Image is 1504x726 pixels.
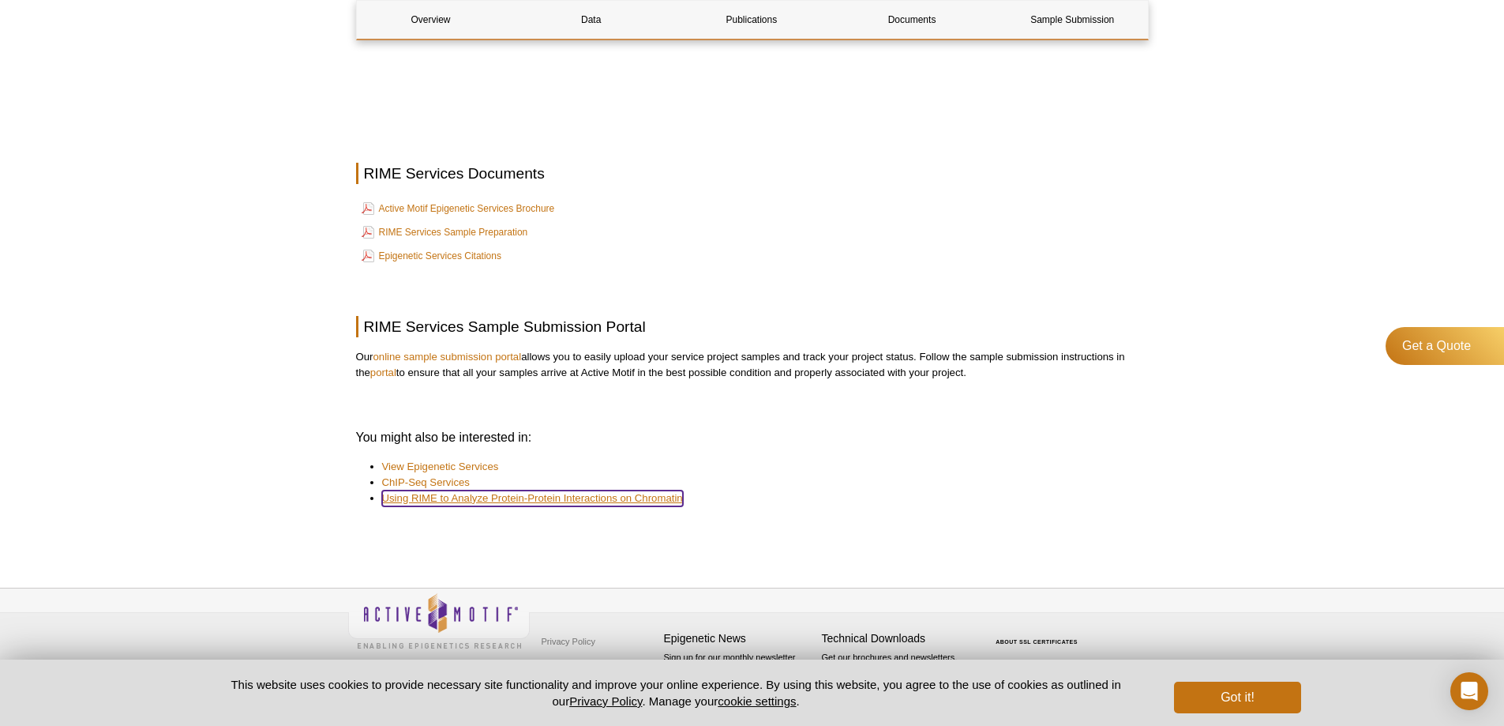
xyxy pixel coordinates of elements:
p: Get our brochures and newsletters, or request them by mail. [822,651,972,691]
h2: RIME Services Sample Submission Portal [356,316,1149,337]
a: Sample Submission [998,1,1146,39]
h4: Technical Downloads [822,632,972,645]
table: Click to Verify - This site chose Symantec SSL for secure e-commerce and confidential communicati... [980,616,1098,651]
a: online sample submission portal [373,351,521,363]
a: Privacy Policy [569,694,642,708]
h4: Epigenetic News [664,632,814,645]
img: Active Motif, [348,589,530,653]
a: Overview [357,1,505,39]
a: View Epigenetic Services [382,459,499,475]
p: Our allows you to easily upload your service project samples and track your project status. Follo... [356,349,1149,381]
a: Epigenetic Services Citations [362,246,501,265]
a: Get a Quote [1386,327,1504,365]
a: ChIP-Seq Services [382,475,470,491]
a: portal [370,367,396,378]
p: This website uses cookies to provide necessary site functionality and improve your online experie... [204,676,1149,709]
h3: You might also be interested in: [356,428,1149,447]
button: cookie settings [718,694,796,708]
a: ABOUT SSL CERTIFICATES [996,639,1078,645]
a: Documents [838,1,986,39]
a: Active Motif Epigenetic Services Brochure [362,199,555,218]
p: Sign up for our monthly newsletter highlighting recent publications in the field of epigenetics. [664,651,814,705]
a: Using RIME to Analyze Protein-Protein Interactions on Chromatin [382,491,683,506]
a: Privacy Policy [538,630,599,653]
h2: RIME Services Documents [356,163,1149,184]
a: Data [517,1,666,39]
a: Publications [677,1,826,39]
a: RIME Services Sample Preparation [362,223,528,242]
button: Got it! [1174,682,1300,713]
div: Open Intercom Messenger [1450,672,1488,710]
a: Terms & Conditions [538,653,621,677]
